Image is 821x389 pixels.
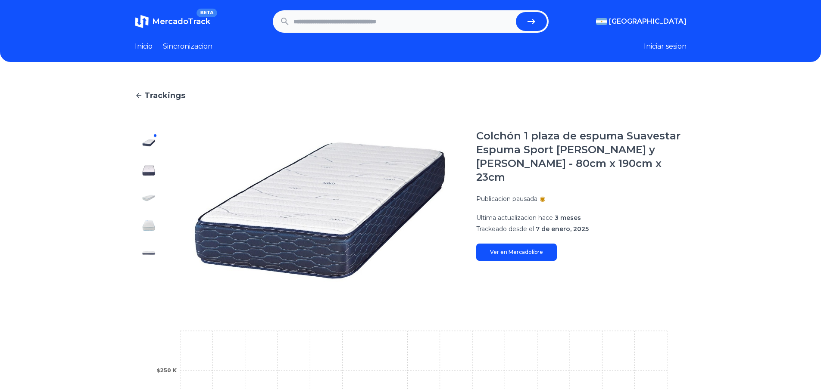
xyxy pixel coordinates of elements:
[476,129,687,184] h1: Colchón 1 plaza de espuma Suavestar Espuma Sport [PERSON_NAME] y [PERSON_NAME] - 80cm x 190cm x 23cm
[180,129,459,294] img: Colchón 1 plaza de espuma Suavestar Espuma Sport blanco y celeste - 80cm x 190cm x 23cm
[142,164,156,177] img: Colchón 1 plaza de espuma Suavestar Espuma Sport blanco y celeste - 80cm x 190cm x 23cm
[135,90,687,102] a: Trackings
[555,214,581,222] span: 3 meses
[142,191,156,205] img: Colchón 1 plaza de espuma Suavestar Espuma Sport blanco y celeste - 80cm x 190cm x 23cm
[476,194,537,203] p: Publicacion pausada
[536,225,589,233] span: 7 de enero, 2025
[135,15,210,28] a: MercadoTrackBETA
[476,225,534,233] span: Trackeado desde el
[142,274,156,287] img: Colchón 1 plaza de espuma Suavestar Espuma Sport blanco y celeste - 80cm x 190cm x 23cm
[144,90,185,102] span: Trackings
[609,16,687,27] span: [GEOGRAPHIC_DATA]
[163,41,212,52] a: Sincronizacion
[596,18,607,25] img: Argentina
[596,16,687,27] button: [GEOGRAPHIC_DATA]
[644,41,687,52] button: Iniciar sesion
[135,41,153,52] a: Inicio
[197,9,217,17] span: BETA
[152,17,210,26] span: MercadoTrack
[142,219,156,232] img: Colchón 1 plaza de espuma Suavestar Espuma Sport blanco y celeste - 80cm x 190cm x 23cm
[476,214,553,222] span: Ultima actualizacion hace
[142,136,156,150] img: Colchón 1 plaza de espuma Suavestar Espuma Sport blanco y celeste - 80cm x 190cm x 23cm
[142,246,156,260] img: Colchón 1 plaza de espuma Suavestar Espuma Sport blanco y celeste - 80cm x 190cm x 23cm
[135,15,149,28] img: MercadoTrack
[156,367,177,374] tspan: $250 K
[476,244,557,261] a: Ver en Mercadolibre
